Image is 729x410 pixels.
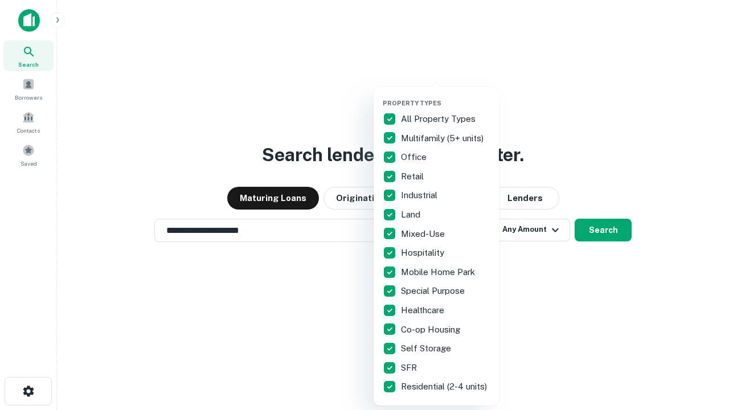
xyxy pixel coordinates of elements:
p: Healthcare [401,304,447,317]
p: Special Purpose [401,284,467,298]
p: SFR [401,361,419,375]
p: Co-op Housing [401,323,462,337]
p: Residential (2-4 units) [401,380,489,393]
p: Multifamily (5+ units) [401,132,486,145]
p: Mixed-Use [401,227,447,241]
p: All Property Types [401,112,478,126]
p: Retail [401,170,426,183]
p: Mobile Home Park [401,265,477,279]
p: Self Storage [401,342,453,355]
p: Hospitality [401,246,447,260]
span: Property Types [383,100,441,106]
p: Land [401,208,423,222]
p: Industrial [401,188,440,202]
iframe: Chat Widget [672,319,729,374]
p: Office [401,150,429,164]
